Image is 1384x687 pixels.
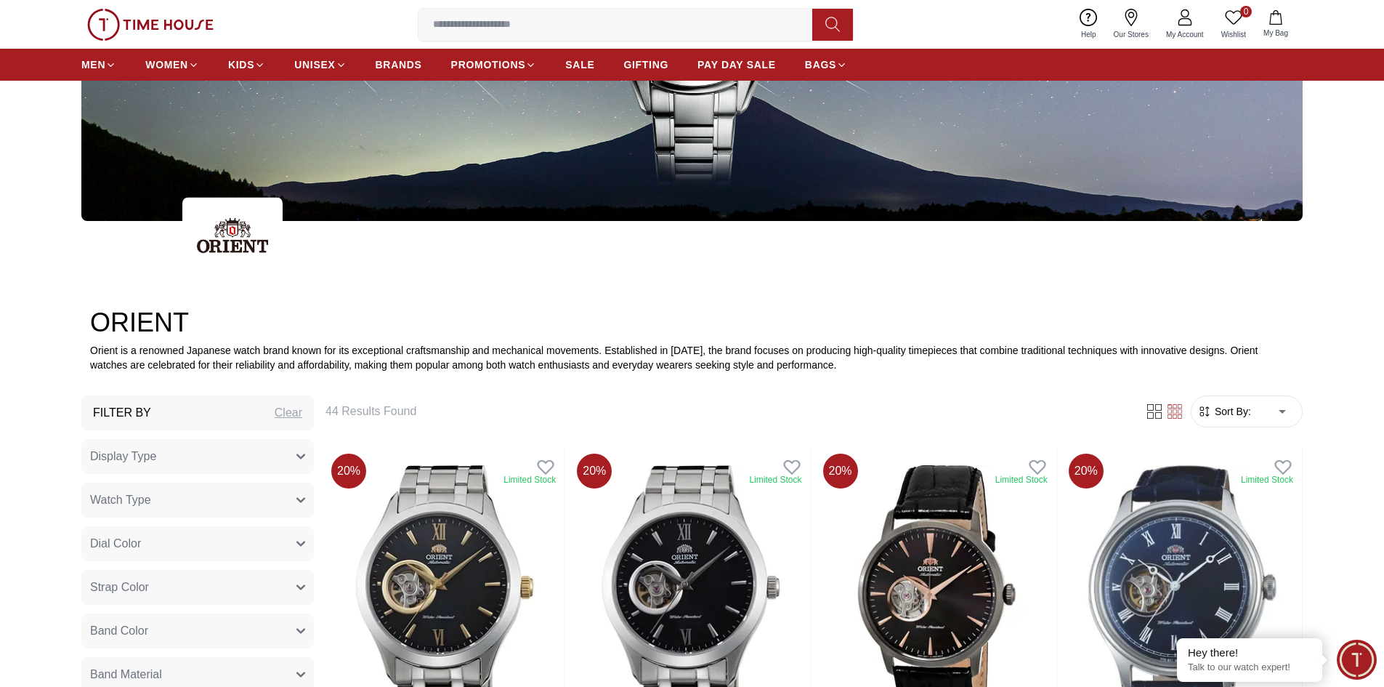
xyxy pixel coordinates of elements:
[823,454,858,489] span: 20 %
[565,52,594,78] a: SALE
[81,526,314,561] button: Dial Color
[1188,662,1311,674] p: Talk to our watch expert!
[145,57,188,72] span: WOMEN
[1337,640,1377,680] div: Chat Widget
[1069,454,1104,489] span: 20 %
[90,308,1294,337] h2: ORIENT
[376,52,422,78] a: BRANDS
[90,535,141,553] span: Dial Color
[1108,29,1154,40] span: Our Stores
[1160,29,1210,40] span: My Account
[503,474,556,486] div: Limited Stock
[228,57,254,72] span: KIDS
[90,666,162,683] span: Band Material
[376,57,422,72] span: BRANDS
[1105,6,1157,43] a: Our Stores
[623,57,668,72] span: GIFTING
[93,404,151,422] h3: Filter By
[451,57,526,72] span: PROMOTIONS
[81,439,314,474] button: Display Type
[995,474,1048,486] div: Limited Stock
[623,52,668,78] a: GIFTING
[81,57,105,72] span: MEN
[90,622,148,640] span: Band Color
[228,52,265,78] a: KIDS
[1197,404,1251,419] button: Sort By:
[182,198,283,274] img: ...
[1212,404,1251,419] span: Sort By:
[90,491,151,509] span: Watch Type
[81,483,314,518] button: Watch Type
[1258,28,1294,39] span: My Bag
[1255,7,1297,41] button: My Bag
[90,448,156,465] span: Display Type
[805,52,847,78] a: BAGS
[577,454,612,489] span: 20 %
[1213,6,1255,43] a: 0Wishlist
[90,579,149,596] span: Strap Color
[1240,6,1252,17] span: 0
[81,570,314,605] button: Strap Color
[1241,474,1293,486] div: Limited Stock
[87,9,214,41] img: ...
[697,52,776,78] a: PAY DAY SALE
[1215,29,1252,40] span: Wishlist
[1188,646,1311,660] div: Hey there!
[294,52,346,78] a: UNISEX
[1075,29,1102,40] span: Help
[1072,6,1105,43] a: Help
[81,52,116,78] a: MEN
[451,52,537,78] a: PROMOTIONS
[331,454,366,489] span: 20 %
[294,57,335,72] span: UNISEX
[697,57,776,72] span: PAY DAY SALE
[565,57,594,72] span: SALE
[81,614,314,648] button: Band Color
[90,343,1294,372] p: Orient is a renowned Japanese watch brand known for its exceptional craftsmanship and mechanical ...
[145,52,199,78] a: WOMEN
[325,403,1127,420] h6: 44 Results Found
[805,57,836,72] span: BAGS
[749,474,801,486] div: Limited Stock
[275,404,302,422] div: Clear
